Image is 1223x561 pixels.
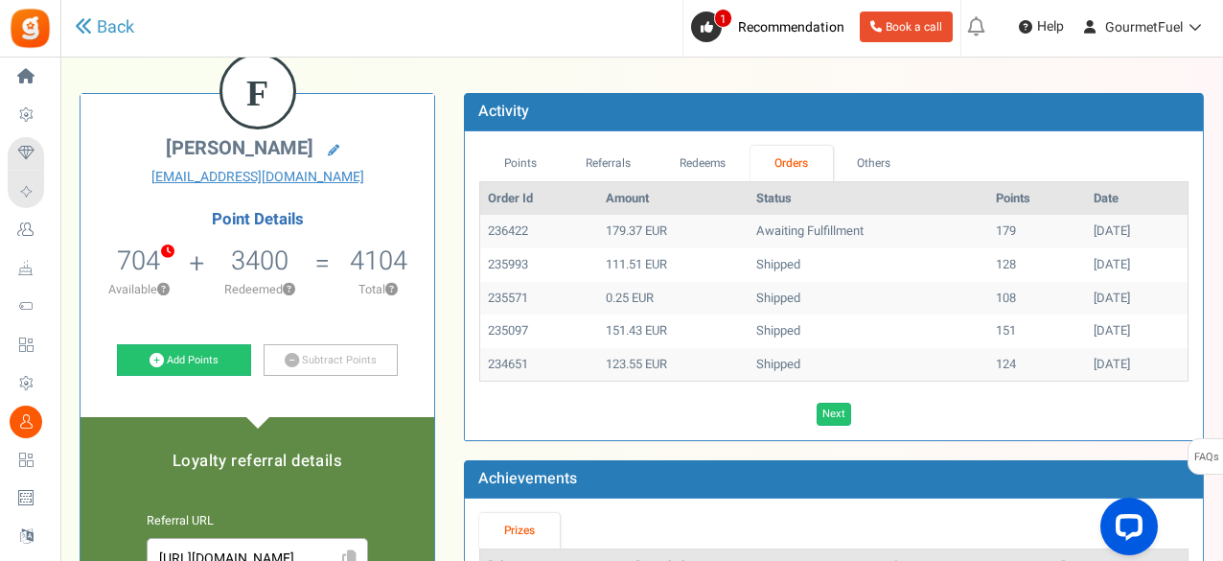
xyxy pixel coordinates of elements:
a: Prizes [479,513,560,549]
h4: Point Details [81,211,434,228]
a: Redeems [655,146,750,181]
td: Shipped [749,315,988,348]
td: 235571 [480,282,598,316]
td: 123.55 EUR [598,348,749,382]
div: [DATE] [1094,322,1180,340]
div: [DATE] [1094,290,1180,308]
a: Add Points [117,344,251,377]
span: 704 [117,242,160,280]
td: 235993 [480,248,598,282]
b: Achievements [478,467,577,490]
h6: Referral URL [147,515,367,528]
td: 235097 [480,315,598,348]
button: ? [157,284,170,296]
th: Points [988,182,1086,216]
td: 151.43 EUR [598,315,749,348]
td: 0.25 EUR [598,282,749,316]
p: Total [332,281,425,298]
a: [EMAIL_ADDRESS][DOMAIN_NAME] [95,168,420,187]
a: Subtract Points [264,344,398,377]
a: Book a call [860,12,953,42]
span: Recommendation [738,17,844,37]
figcaption: F [222,56,293,130]
h5: 3400 [231,246,288,275]
h5: Loyalty referral details [100,453,415,470]
td: 151 [988,315,1086,348]
span: [PERSON_NAME] [166,134,313,162]
a: Back [75,15,134,40]
a: Points [479,146,562,181]
a: Orders [750,146,833,181]
span: Help [1032,17,1064,36]
div: [DATE] [1094,356,1180,374]
td: 124 [988,348,1086,382]
td: 111.51 EUR [598,248,749,282]
td: 108 [988,282,1086,316]
span: FAQs [1193,439,1219,476]
div: [DATE] [1094,222,1180,241]
button: ? [385,284,398,296]
td: 236422 [480,215,598,248]
div: [DATE] [1094,256,1180,274]
a: 1 Recommendation [691,12,852,42]
td: Awaiting Fulfillment [749,215,988,248]
td: Shipped [749,248,988,282]
td: Shipped [749,348,988,382]
td: Shipped [749,282,988,316]
th: Order Id [480,182,598,216]
h5: 4104 [350,246,407,275]
img: Gratisfaction [9,7,52,50]
a: Help [1011,12,1072,42]
td: 179.37 EUR [598,215,749,248]
td: 234651 [480,348,598,382]
p: Redeemed [206,281,312,298]
th: Status [749,182,988,216]
button: ? [283,284,295,296]
a: Others [833,146,915,181]
a: Next [817,403,851,426]
td: 179 [988,215,1086,248]
span: 1 [714,9,732,28]
th: Amount [598,182,749,216]
th: Date [1086,182,1188,216]
span: GourmetFuel [1105,17,1183,37]
a: Referrals [562,146,656,181]
p: Available [90,281,187,298]
b: Activity [478,100,529,123]
td: 128 [988,248,1086,282]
